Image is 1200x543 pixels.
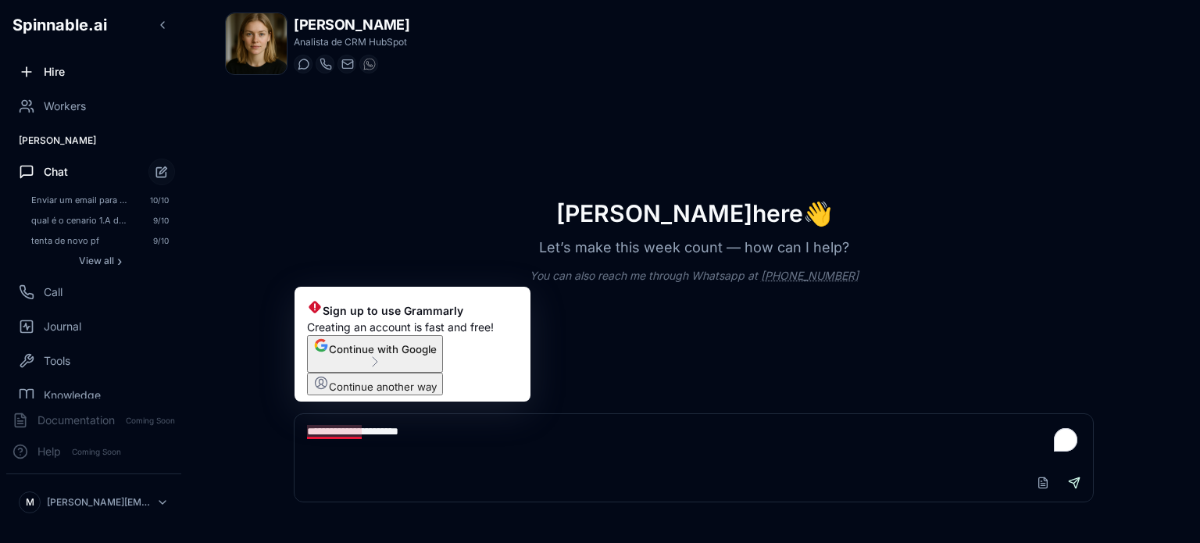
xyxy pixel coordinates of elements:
[44,284,62,300] span: Call
[44,353,70,369] span: Tools
[12,16,107,34] span: Spinnable
[6,128,181,153] div: [PERSON_NAME]
[148,159,175,185] button: Start new chat
[44,164,68,180] span: Chat
[294,55,312,73] button: Start a chat with Beatriz Laine
[44,388,101,403] span: Knowledge
[294,36,409,48] p: Analista de CRM HubSpot
[12,487,175,518] button: M[PERSON_NAME][EMAIL_ADDRESS][DOMAIN_NAME]
[531,199,857,227] h1: [PERSON_NAME] here
[44,319,81,334] span: Journal
[761,269,859,282] a: [PHONE_NUMBER]
[803,199,832,227] span: wave
[316,55,334,73] button: Start a call with Beatriz Laine
[44,98,86,114] span: Workers
[121,413,180,428] span: Coming Soon
[514,237,874,259] p: Let’s make this week count — how can I help?
[31,215,131,226] span: qual é o cenario 1.A do docuemento cenarios venda?
[47,496,150,509] p: [PERSON_NAME][EMAIL_ADDRESS][DOMAIN_NAME]
[153,215,169,226] span: 9/10
[359,55,378,73] button: WhatsApp
[44,64,65,80] span: Hire
[153,235,169,246] span: 9/10
[363,58,376,70] img: WhatsApp
[150,195,169,205] span: 10/10
[79,255,114,267] span: View all
[31,235,131,246] span: tenta de novo pf
[226,13,287,74] img: Beatriz Laine
[26,496,34,509] span: M
[25,252,175,270] button: Show all conversations
[117,255,122,267] span: ›
[31,195,128,205] span: Enviar um email para matilde@matchrealestate.pt com o assunto "Piada do Dia | Real Estate 🏠" e um...
[505,268,884,284] p: You can also reach me through Whatsapp at
[37,444,61,459] span: Help
[37,413,115,428] span: Documentation
[88,16,107,34] span: .ai
[337,55,356,73] button: Send email to beatriz.laine@getspinnable.ai
[67,445,126,459] span: Coming Soon
[294,14,409,36] h1: [PERSON_NAME]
